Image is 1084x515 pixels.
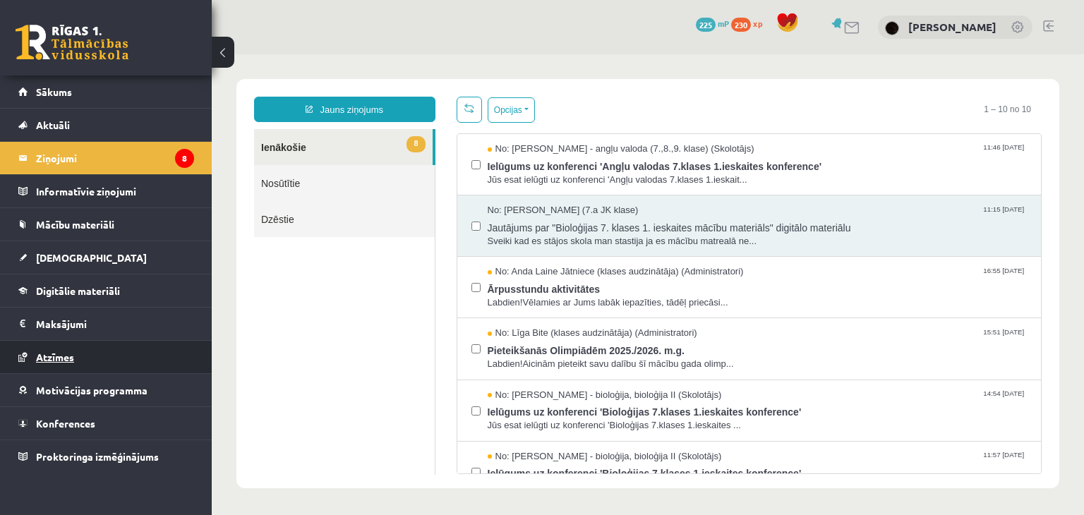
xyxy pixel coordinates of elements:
span: 11:46 [DATE] [769,88,815,99]
span: Jautājums par "Bioloģijas 7. klases 1. ieskaites mācību materiāls" digitālo materiālu [276,163,816,181]
a: Atzīmes [18,341,194,373]
i: 8 [175,149,194,168]
span: mP [718,18,729,29]
span: 230 [731,18,751,32]
span: 225 [696,18,716,32]
a: Rīgas 1. Tālmācības vidusskola [16,25,128,60]
img: Linda Rutka [885,21,899,35]
span: 1 – 10 no 10 [761,42,830,68]
button: Opcijas [276,43,323,68]
span: Aktuāli [36,119,70,131]
span: Konferences [36,417,95,430]
span: No: [PERSON_NAME] - bioloģija, bioloģija II (Skolotājs) [276,334,510,348]
a: 225 mP [696,18,729,29]
a: Dzēstie [42,147,223,183]
a: 8Ienākošie [42,75,221,111]
a: Proktoringa izmēģinājums [18,440,194,473]
span: Labdien!Vēlamies ar Jums labāk iepazīties, tādēļ priecāsi... [276,242,816,255]
span: No: [PERSON_NAME] - angļu valoda (7.,8.,9. klase) (Skolotājs) [276,88,543,102]
a: Sākums [18,75,194,108]
span: Mācību materiāli [36,218,114,231]
span: 15:51 [DATE] [769,272,815,283]
span: Sākums [36,85,72,98]
a: Nosūtītie [42,111,223,147]
a: Maksājumi [18,308,194,340]
a: [DEMOGRAPHIC_DATA] [18,241,194,274]
a: Jauns ziņojums [42,42,224,68]
a: [PERSON_NAME] [908,20,996,34]
a: Aktuāli [18,109,194,141]
span: Digitālie materiāli [36,284,120,297]
a: No: [PERSON_NAME] - bioloģija, bioloģija II (Skolotājs) 11:57 [DATE] Ielūgums uz konferenci 'Biol... [276,396,816,440]
span: 14:54 [DATE] [769,334,815,345]
a: Informatīvie ziņojumi [18,175,194,207]
span: No: [PERSON_NAME] - bioloģija, bioloģija II (Skolotājs) [276,396,510,409]
a: Konferences [18,407,194,440]
span: Jūs esat ielūgti uz konferenci 'Bioloģijas 7.klases 1.ieskaites ... [276,365,816,378]
span: Proktoringa izmēģinājums [36,450,159,463]
a: Ziņojumi8 [18,142,194,174]
span: 8 [195,82,213,98]
a: Digitālie materiāli [18,274,194,307]
legend: Maksājumi [36,308,194,340]
a: No: [PERSON_NAME] (7.a JK klase) 11:15 [DATE] Jautājums par "Bioloģijas 7. klases 1. ieskaites mā... [276,150,816,193]
span: Sveiki kad es stājos skola man stastija ja es mācību matrealā ne... [276,181,816,194]
span: Labdien!Aicinām pieteikt savu dalību šī mācību gada olimp... [276,303,816,317]
span: No: [PERSON_NAME] (7.a JK klase) [276,150,427,163]
span: Pieteikšanās Olimpiādēm 2025./2026. m.g. [276,286,816,303]
span: Motivācijas programma [36,384,147,396]
legend: Ziņojumi [36,142,194,174]
span: xp [753,18,762,29]
a: No: Anda Laine Jātniece (klases audzinātāja) (Administratori) 16:55 [DATE] Ārpusstundu aktivitāte... [276,211,816,255]
a: Mācību materiāli [18,208,194,241]
span: No: Līga Bite (klases audzinātāja) (Administratori) [276,272,486,286]
a: No: Līga Bite (klases audzinātāja) (Administratori) 15:51 [DATE] Pieteikšanās Olimpiādēm 2025./20... [276,272,816,316]
span: Jūs esat ielūgti uz konferenci 'Angļu valodas 7.klases 1.ieskait... [276,119,816,133]
span: No: Anda Laine Jātniece (klases audzinātāja) (Administratori) [276,211,532,224]
a: No: [PERSON_NAME] - bioloģija, bioloģija II (Skolotājs) 14:54 [DATE] Ielūgums uz konferenci 'Biol... [276,334,816,378]
span: Ielūgums uz konferenci 'Bioloģijas 7.klases 1.ieskaites konference' [276,347,816,365]
a: 230 xp [731,18,769,29]
span: 11:57 [DATE] [769,396,815,406]
a: No: [PERSON_NAME] - angļu valoda (7.,8.,9. klase) (Skolotājs) 11:46 [DATE] Ielūgums uz konferenci... [276,88,816,132]
span: Ārpusstundu aktivitātes [276,224,816,242]
span: Ielūgums uz konferenci 'Bioloģijas 7.klases 1.ieskaites konference' [276,408,816,426]
span: Atzīmes [36,351,74,363]
span: 16:55 [DATE] [769,211,815,222]
span: Ielūgums uz konferenci 'Angļu valodas 7.klases 1.ieskaites konference' [276,102,816,119]
span: [DEMOGRAPHIC_DATA] [36,251,147,264]
legend: Informatīvie ziņojumi [36,175,194,207]
a: Motivācijas programma [18,374,194,406]
span: 11:15 [DATE] [769,150,815,160]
